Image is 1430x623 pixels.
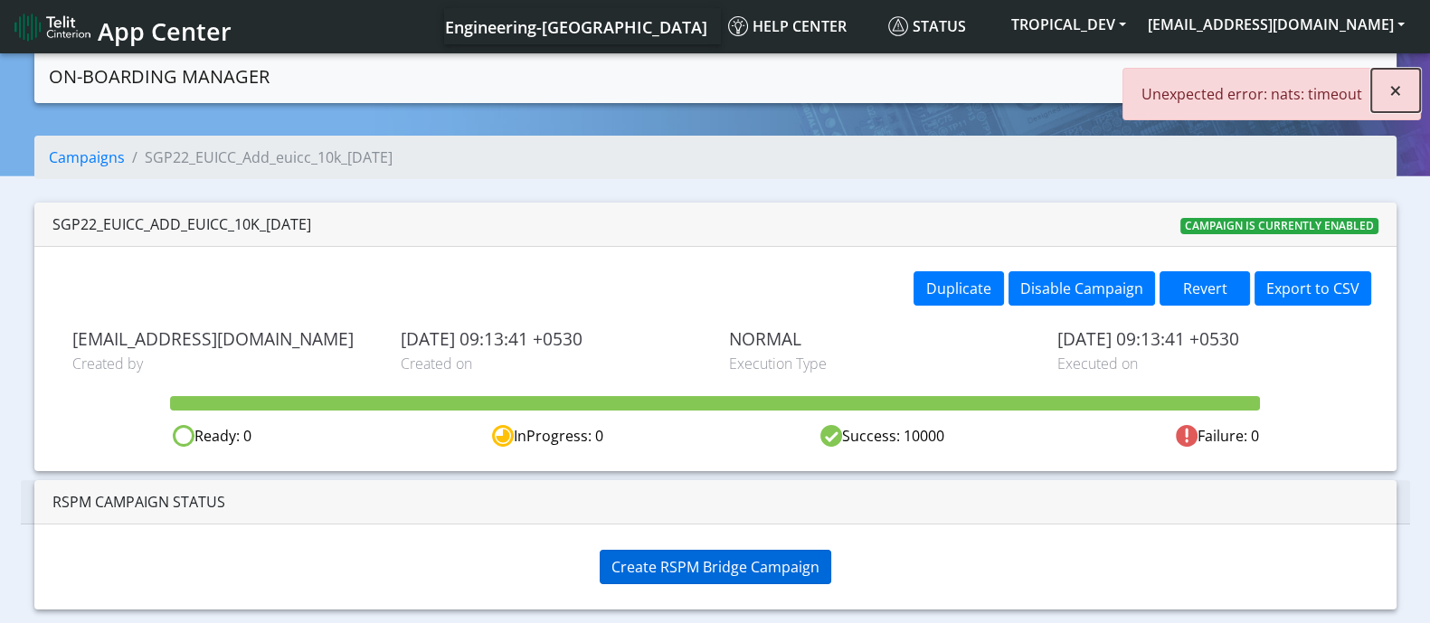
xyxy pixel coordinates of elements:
[881,8,1000,44] a: Status
[1137,8,1416,41] button: [EMAIL_ADDRESS][DOMAIN_NAME]
[1176,425,1198,447] img: fail.svg
[1238,57,1382,93] a: Create campaign
[14,13,90,42] img: logo-telit-cinterion-gw-new.png
[888,16,966,36] span: Status
[380,425,715,448] div: InProgress: 0
[729,353,1030,374] span: Execution Type
[1050,425,1385,448] div: Failure: 0
[1009,271,1155,306] button: Disable Campaign
[401,353,702,374] span: Created on
[49,147,125,167] a: Campaigns
[125,146,393,168] li: SGP22_EUICC_Add_euicc_10k_[DATE]
[14,7,229,46] a: App Center
[888,16,908,36] img: status.svg
[1056,328,1358,349] span: [DATE] 09:13:41 +0530
[52,213,311,235] div: SGP22_EUICC_Add_euicc_10k_[DATE]
[45,425,380,448] div: Ready: 0
[52,492,225,512] span: RSPM Campaign Status
[492,425,514,447] img: in-progress.svg
[1180,218,1378,234] span: Campaign is currently enabled
[721,8,881,44] a: Help center
[1371,69,1420,112] button: Close
[445,16,707,38] span: Engineering-[GEOGRAPHIC_DATA]
[72,353,374,374] span: Created by
[49,59,270,95] a: On-Boarding Manager
[1160,271,1250,306] button: Revert
[173,425,194,447] img: ready.svg
[729,328,1030,349] span: NORMAL
[72,328,374,349] span: [EMAIL_ADDRESS][DOMAIN_NAME]
[600,550,831,584] button: Create RSPM Bridge Campaign
[611,557,819,577] span: Create RSPM Bridge Campaign
[1056,353,1358,374] span: Executed on
[914,271,1004,306] button: Duplicate
[1141,83,1362,105] p: Unexpected error: nats: timeout
[1000,8,1137,41] button: TROPICAL_DEV
[728,16,748,36] img: knowledge.svg
[98,14,232,48] span: App Center
[820,425,842,447] img: success.svg
[1389,75,1402,105] span: ×
[1141,57,1238,93] a: Campaigns
[401,328,702,349] span: [DATE] 09:13:41 +0530
[1255,271,1371,306] button: Export to CSV
[34,136,1397,194] nav: breadcrumb
[444,8,706,44] a: Your current platform instance
[728,16,847,36] span: Help center
[715,425,1050,448] div: Success: 10000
